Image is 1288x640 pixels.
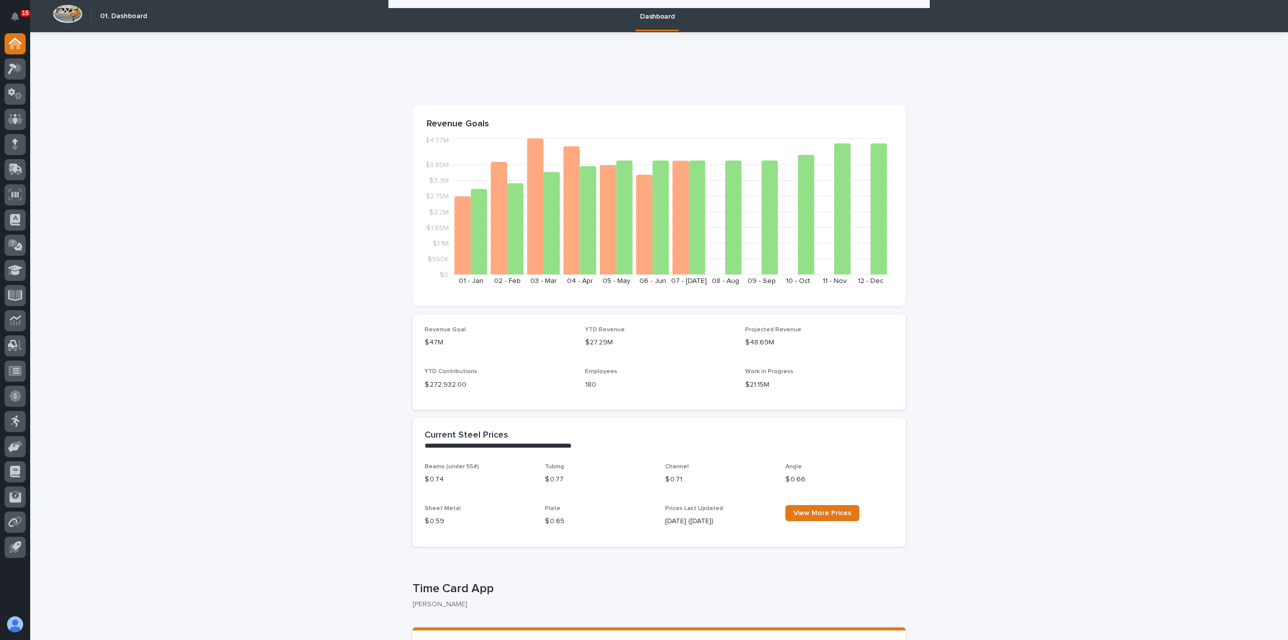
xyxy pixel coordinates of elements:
p: 15 [22,10,29,17]
p: $ 0.77 [545,474,653,485]
p: $47M [425,337,573,348]
tspan: $1.1M [433,240,449,247]
span: Sheet Metal [425,506,461,512]
p: $ 0.71 [665,474,773,485]
p: [DATE] ([DATE]) [665,516,773,527]
p: $ 0.74 [425,474,533,485]
span: Work in Progress [745,369,793,375]
span: Projected Revenue [745,327,801,333]
tspan: $3.85M [425,162,449,169]
p: Time Card App [413,582,902,596]
text: 04 - Apr [567,277,593,285]
tspan: $4.77M [425,137,449,144]
p: [PERSON_NAME] [413,600,898,609]
text: 07 - [DATE] [671,277,707,285]
p: $27.29M [585,337,734,348]
text: 10 - Oct [786,277,810,285]
tspan: $0 [440,271,449,278]
tspan: $1.65M [426,224,449,231]
span: View More Prices [793,510,851,517]
p: $ 0.65 [545,516,653,527]
p: 180 [585,380,734,390]
p: Revenue Goals [427,119,892,130]
span: Revenue Goal [425,327,466,333]
p: $ 0.59 [425,516,533,527]
text: 05 - May [603,277,630,285]
tspan: $550K [428,255,449,262]
span: Channel [665,464,689,470]
text: 11 - Nov [823,277,847,285]
text: 01 - Jan [459,277,484,285]
button: users-avatar [5,614,26,635]
text: 12 - Dec [858,277,883,285]
tspan: $2.2M [429,208,449,216]
tspan: $3.3M [429,177,449,184]
span: Beams (under 55#) [425,464,479,470]
text: 02 - Feb [494,277,521,285]
span: Prices Last Updated [665,506,723,512]
p: $21.15M [745,380,894,390]
h2: Current Steel Prices [425,430,508,441]
span: Plate [545,506,560,512]
text: 09 - Sep [748,277,776,285]
span: Employees [585,369,617,375]
div: Notifications15 [13,12,26,28]
text: 08 - Aug [712,277,739,285]
button: Notifications [5,6,26,27]
text: 06 - Jun [639,277,666,285]
a: View More Prices [785,505,859,521]
p: $48.69M [745,337,894,348]
p: $ 272,932.00 [425,380,573,390]
span: YTD Revenue [585,327,625,333]
span: Angle [785,464,802,470]
h2: 01. Dashboard [100,12,147,21]
span: Tubing [545,464,564,470]
p: $ 0.66 [785,474,894,485]
tspan: $2.75M [426,193,449,200]
text: 03 - Mar [530,277,557,285]
span: YTD Contributions [425,369,477,375]
img: Workspace Logo [53,5,83,23]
